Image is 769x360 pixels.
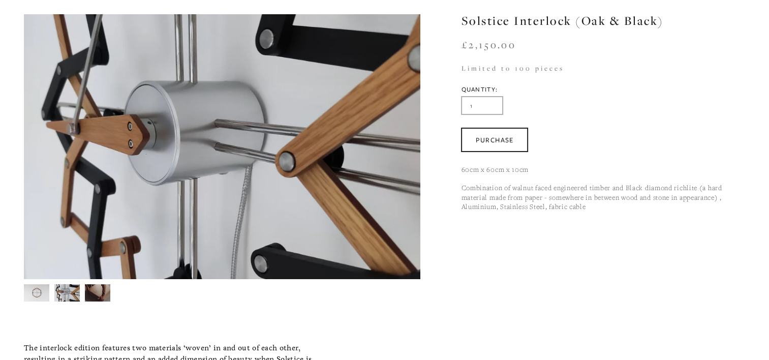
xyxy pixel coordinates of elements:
div: Purchase [475,135,513,144]
img: Animaro - 7_cable straight_ed2.jpg [24,284,50,302]
div: £2,150.00 [461,40,745,73]
p: 60cm x 60cm x 10cm Combination of walnut faced engineered timber and Black diamond richlite (a ha... [461,165,745,211]
img: IMG_20241124_135002.jpg [54,276,80,310]
div: Quantity: [461,86,745,93]
input: Quantity [461,96,503,115]
img: Animaro - 153.jpg [85,284,111,302]
div: Purchase [461,128,528,152]
h1: Solstice Interlock (Oak & Black) [461,14,745,27]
